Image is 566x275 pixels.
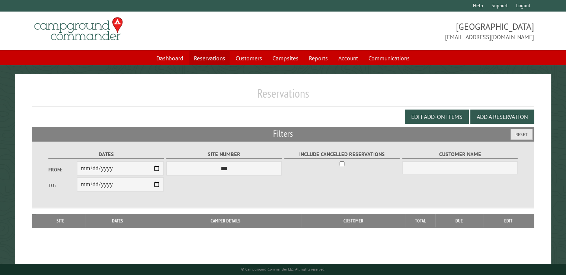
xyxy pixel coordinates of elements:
[32,15,125,44] img: Campground Commander
[241,267,325,272] small: © Campground Commander LLC. All rights reserved.
[48,166,77,173] label: From:
[152,51,188,65] a: Dashboard
[364,51,414,65] a: Communications
[32,86,534,107] h1: Reservations
[36,214,85,228] th: Site
[284,150,400,159] label: Include Cancelled Reservations
[301,214,406,228] th: Customer
[511,129,533,140] button: Reset
[435,214,483,228] th: Due
[189,51,230,65] a: Reservations
[48,182,77,189] label: To:
[166,150,282,159] label: Site Number
[85,214,150,228] th: Dates
[406,214,435,228] th: Total
[470,110,534,124] button: Add a Reservation
[268,51,303,65] a: Campsites
[48,150,164,159] label: Dates
[32,127,534,141] h2: Filters
[402,150,518,159] label: Customer Name
[304,51,332,65] a: Reports
[334,51,362,65] a: Account
[150,214,301,228] th: Camper Details
[483,214,534,228] th: Edit
[231,51,266,65] a: Customers
[283,20,534,41] span: [GEOGRAPHIC_DATA] [EMAIL_ADDRESS][DOMAIN_NAME]
[405,110,469,124] button: Edit Add-on Items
